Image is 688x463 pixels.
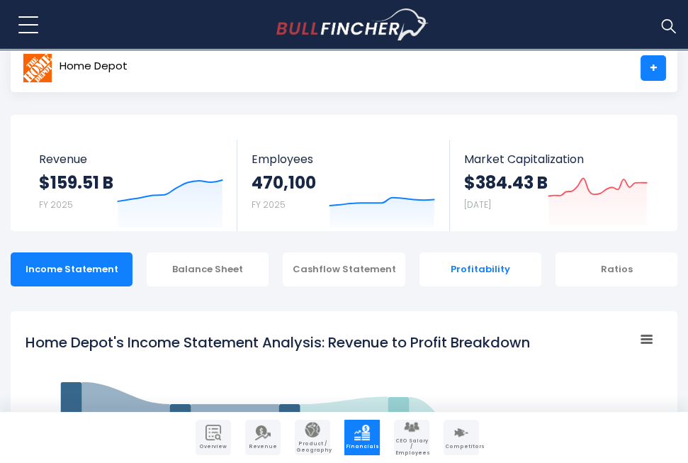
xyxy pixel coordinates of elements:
[39,199,73,211] small: FY 2025
[26,333,530,352] tspan: Home Depot's Income Statement Analysis: Revenue to Profit Breakdown
[39,172,113,194] strong: $159.51 B
[147,252,269,286] div: Balance Sheet
[39,152,223,166] span: Revenue
[245,420,281,455] a: Company Revenue
[197,444,230,450] span: Overview
[252,172,316,194] strong: 470,100
[23,53,52,83] img: HD logo
[419,252,541,286] div: Profitability
[22,55,128,81] a: Home Depot
[252,199,286,211] small: FY 2025
[283,252,405,286] div: Cashflow Statement
[641,55,666,81] a: +
[464,199,491,211] small: [DATE]
[60,60,128,72] span: Home Depot
[247,444,279,450] span: Revenue
[276,9,429,41] a: Go to homepage
[395,438,428,456] span: CEO Salary / Employees
[196,420,231,455] a: Company Overview
[444,420,479,455] a: Company Competitors
[237,140,449,231] a: Employees 470,100 FY 2025
[450,140,662,231] a: Market Capitalization $384.43 B [DATE]
[11,252,132,286] div: Income Statement
[295,420,330,455] a: Company Product/Geography
[464,152,648,166] span: Market Capitalization
[296,441,329,453] span: Product / Geography
[346,444,378,450] span: Financials
[344,420,380,455] a: Company Financials
[252,152,434,166] span: Employees
[464,172,548,194] strong: $384.43 B
[276,9,429,41] img: bullfincher logo
[556,252,677,286] div: Ratios
[445,444,478,450] span: Competitors
[25,140,237,231] a: Revenue $159.51 B FY 2025
[394,420,429,455] a: Company Employees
